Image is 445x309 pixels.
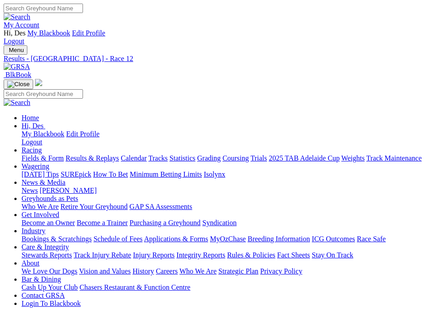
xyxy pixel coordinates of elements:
[22,138,42,146] a: Logout
[4,4,83,13] input: Search
[22,122,45,130] a: Hi, Des
[210,235,246,243] a: MyOzChase
[22,170,441,178] div: Wagering
[22,283,441,292] div: Bar & Dining
[79,283,190,291] a: Chasers Restaurant & Function Centre
[93,235,142,243] a: Schedule of Fees
[22,130,441,146] div: Hi, Des
[22,130,65,138] a: My Blackbook
[77,219,128,226] a: Become a Trainer
[22,187,38,194] a: News
[4,37,24,45] a: Logout
[130,170,202,178] a: Minimum Betting Limits
[22,170,59,178] a: [DATE] Tips
[22,203,59,210] a: Who We Are
[269,154,340,162] a: 2025 TAB Adelaide Cup
[22,300,81,307] a: Login To Blackbook
[4,99,31,107] img: Search
[39,187,96,194] a: [PERSON_NAME]
[22,122,44,130] span: Hi, Des
[22,283,78,291] a: Cash Up Your Club
[93,170,128,178] a: How To Bet
[27,29,70,37] a: My Blackbook
[357,235,385,243] a: Race Safe
[22,243,69,251] a: Care & Integrity
[22,235,92,243] a: Bookings & Scratchings
[277,251,310,259] a: Fact Sheets
[341,154,365,162] a: Weights
[202,219,236,226] a: Syndication
[4,21,39,29] a: My Account
[61,170,91,178] a: SUREpick
[4,45,27,55] button: Toggle navigation
[4,13,31,21] img: Search
[218,267,258,275] a: Strategic Plan
[248,235,310,243] a: Breeding Information
[66,130,100,138] a: Edit Profile
[312,251,353,259] a: Stay On Track
[250,154,267,162] a: Trials
[61,203,128,210] a: Retire Your Greyhound
[22,219,75,226] a: Become an Owner
[222,154,249,162] a: Coursing
[22,187,441,195] div: News & Media
[148,154,168,162] a: Tracks
[133,251,175,259] a: Injury Reports
[312,235,355,243] a: ICG Outcomes
[366,154,422,162] a: Track Maintenance
[4,55,441,63] a: Results - [GEOGRAPHIC_DATA] - Race 12
[4,29,441,45] div: My Account
[22,154,64,162] a: Fields & Form
[132,267,154,275] a: History
[22,227,45,235] a: Industry
[4,89,83,99] input: Search
[4,29,26,37] span: Hi, Des
[130,219,201,226] a: Purchasing a Greyhound
[22,178,65,186] a: News & Media
[35,79,42,86] img: logo-grsa-white.png
[22,292,65,299] a: Contact GRSA
[4,79,33,89] button: Toggle navigation
[22,275,61,283] a: Bar & Dining
[4,63,30,71] img: GRSA
[144,235,208,243] a: Applications & Forms
[9,47,24,53] span: Menu
[22,251,72,259] a: Stewards Reports
[22,114,39,122] a: Home
[179,267,217,275] a: Who We Are
[260,267,302,275] a: Privacy Policy
[22,235,441,243] div: Industry
[22,154,441,162] div: Racing
[22,195,78,202] a: Greyhounds as Pets
[197,154,221,162] a: Grading
[65,154,119,162] a: Results & Replays
[22,211,59,218] a: Get Involved
[74,251,131,259] a: Track Injury Rebate
[227,251,275,259] a: Rules & Policies
[121,154,147,162] a: Calendar
[72,29,105,37] a: Edit Profile
[130,203,192,210] a: GAP SA Assessments
[22,267,77,275] a: We Love Our Dogs
[22,267,441,275] div: About
[22,251,441,259] div: Care & Integrity
[204,170,225,178] a: Isolynx
[79,267,131,275] a: Vision and Values
[170,154,196,162] a: Statistics
[176,251,225,259] a: Integrity Reports
[22,203,441,211] div: Greyhounds as Pets
[5,71,31,78] span: BlkBook
[22,219,441,227] div: Get Involved
[4,71,31,78] a: BlkBook
[22,259,39,267] a: About
[7,81,30,88] img: Close
[156,267,178,275] a: Careers
[22,162,49,170] a: Wagering
[22,146,42,154] a: Racing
